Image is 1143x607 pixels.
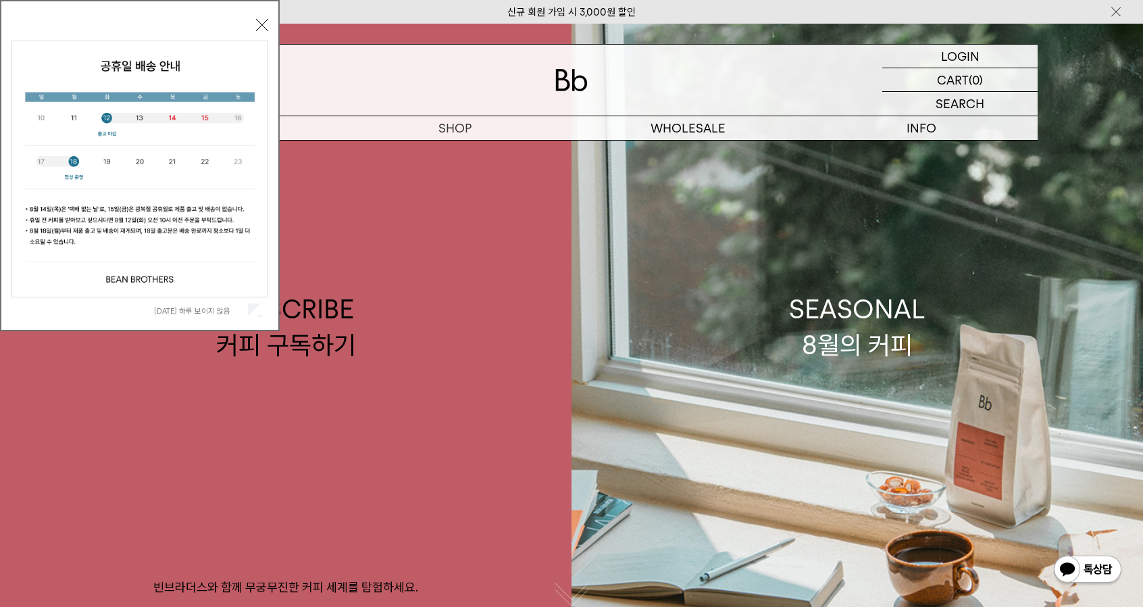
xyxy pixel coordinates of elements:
[969,68,983,91] p: (0)
[507,6,636,18] a: 신규 회원 가입 시 3,000원 할인
[256,19,268,31] button: 닫기
[941,45,980,68] p: LOGIN
[1052,554,1123,587] img: 카카오톡 채널 1:1 채팅 버튼
[805,116,1038,140] p: INFO
[789,291,925,363] div: SEASONAL 8월의 커피
[216,291,356,363] div: SUBSCRIBE 커피 구독하기
[571,116,805,140] p: WHOLESALE
[882,45,1038,68] a: LOGIN
[12,41,268,297] img: cb63d4bbb2e6550c365f227fdc69b27f_113810.jpg
[338,116,571,140] a: SHOP
[555,69,588,91] img: 로고
[154,306,245,316] label: [DATE] 하루 보이지 않음
[936,92,984,116] p: SEARCH
[882,68,1038,92] a: CART (0)
[937,68,969,91] p: CART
